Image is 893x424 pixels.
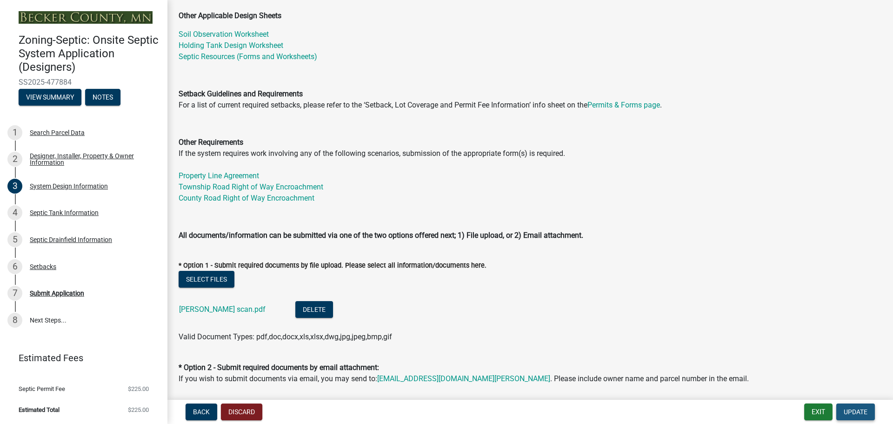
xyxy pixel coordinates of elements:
[295,301,333,318] button: Delete
[128,386,149,392] span: $225.00
[85,89,120,106] button: Notes
[19,94,81,101] wm-modal-confirm: Summary
[19,407,60,413] span: Estimated Total
[179,363,379,372] strong: * Option 2 - Submit required documents by email attachment:
[7,152,22,167] div: 2
[179,138,243,147] strong: Other Requirements
[30,236,112,243] div: Septic Drainfield Information
[30,129,85,136] div: Search Parcel Data
[179,332,392,341] span: Valid Document Types: pdf,doc,docx,xls,xlsx,dwg,jpg,jpeg,bmp,gif
[19,34,160,74] h4: Zoning-Septic: Onsite Septic System Application (Designers)
[836,404,875,420] button: Update
[179,182,323,191] a: Township Road Right of Way Encroachment
[377,374,550,383] a: [EMAIL_ADDRESS][DOMAIN_NAME][PERSON_NAME]
[7,205,22,220] div: 4
[844,408,867,416] span: Update
[7,313,22,328] div: 8
[179,52,317,61] a: Septic Resources (Forms and Worksheets)
[7,286,22,301] div: 7
[179,271,234,288] button: Select files
[19,78,149,87] span: SS2025-477884
[179,194,314,202] a: County Road Right of Way Encroachment
[30,183,108,189] div: System Design Information
[7,349,153,367] a: Estimated Fees
[179,262,486,269] label: * Option 1 - Submit required documents by file upload. Please select all information/documents here.
[30,263,56,270] div: Setbacks
[179,30,269,39] a: Soil Observation Worksheet
[19,11,153,24] img: Becker County, Minnesota
[193,408,210,416] span: Back
[179,41,283,50] a: Holding Tank Design Worksheet
[7,259,22,274] div: 6
[19,386,65,392] span: Septic Permit Fee
[587,101,660,109] a: Permits & Forms page
[186,404,217,420] button: Back
[128,407,149,413] span: $225.00
[179,11,281,20] strong: Other Applicable Design Sheets
[295,305,333,314] wm-modal-confirm: Delete Document
[7,179,22,194] div: 3
[179,351,882,384] p: If you wish to submit documents via email, you may send to: . Please include owner name and parce...
[7,232,22,247] div: 5
[30,290,84,296] div: Submit Application
[804,404,833,420] button: Exit
[19,89,81,106] button: View Summary
[179,171,259,180] a: Property Line Agreement
[85,94,120,101] wm-modal-confirm: Notes
[7,125,22,140] div: 1
[30,153,153,166] div: Designer, Installer, Property & Owner Information
[179,89,303,98] strong: Setback Guidelines and Requirements
[221,404,262,420] button: Discard
[30,209,99,216] div: Septic Tank Information
[179,88,882,111] p: For a list of current required setbacks, please refer to the ‘Setback, Lot Coverage and Permit Fe...
[179,137,882,204] p: If the system requires work involving any of the following scenarios, submission of the appropria...
[179,231,583,240] strong: All documents/information can be submitted via one of the two options offered next; 1) File uploa...
[179,305,266,314] a: [PERSON_NAME] scan.pdf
